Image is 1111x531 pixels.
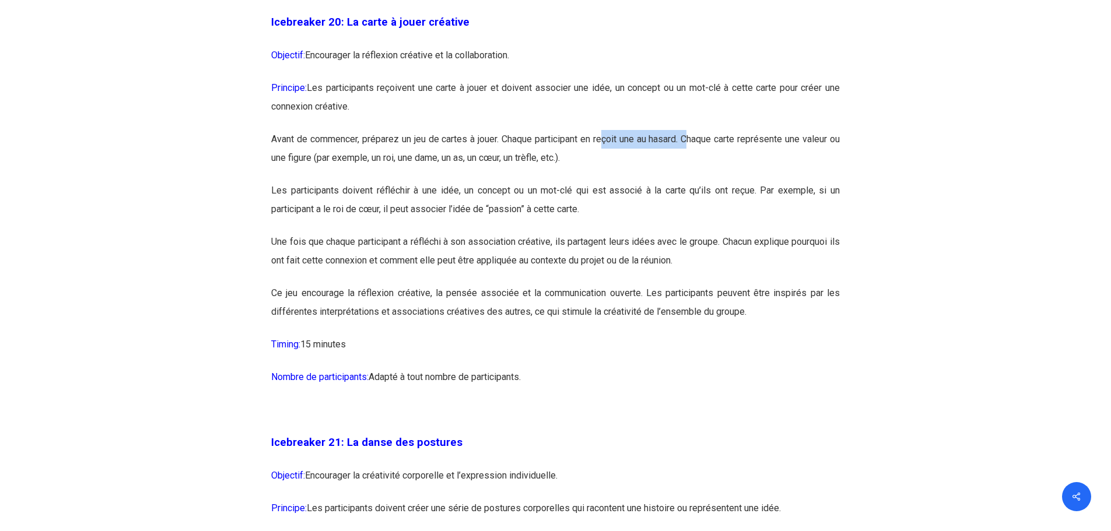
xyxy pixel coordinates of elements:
[271,82,307,93] span: Principe:
[271,130,840,181] p: Avant de commencer, préparez un jeu de cartes à jouer. Chaque participant en reçoit une au hasard...
[271,335,840,368] p: 15 minutes
[271,46,840,79] p: Encourager la réflexion créative et la collaboration.
[271,470,305,481] span: Objectif:
[271,233,840,284] p: Une fois que chaque participant a réfléchi à son association créative, ils partagent leurs idées ...
[271,436,462,449] span: Icebreaker 21: La danse des postures
[271,284,840,335] p: Ce jeu encourage la réflexion créative, la pensée associée et la communication ouverte. Les parti...
[271,339,300,350] span: Timing:
[271,79,840,130] p: Les participants reçoivent une carte à jouer et doivent associer une idée, un concept ou un mot-c...
[271,502,307,514] span: Principe:
[271,50,305,61] span: Objectif:
[271,368,840,400] p: Adapté à tout nombre de participants.
[271,16,469,29] span: Icebreaker 20: La carte à jouer créative
[271,371,369,382] span: Nombre de participants:
[271,181,840,233] p: Les participants doivent réfléchir à une idée, un concept ou un mot-clé qui est associé à la cart...
[271,466,840,499] p: Encourager la créativité corporelle et l’expression individuelle.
